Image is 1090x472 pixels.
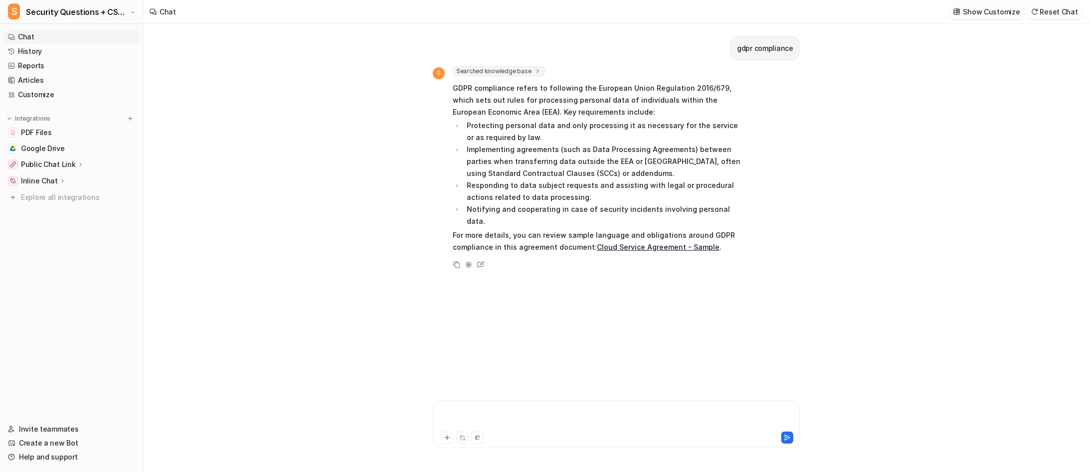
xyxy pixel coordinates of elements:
[4,126,139,140] a: PDF FilesPDF Files
[453,66,545,76] span: Searched knowledge base
[4,44,139,58] a: History
[21,159,76,169] p: Public Chat Link
[8,192,18,202] img: explore all integrations
[4,142,139,156] a: Google DriveGoogle Drive
[160,6,176,17] div: Chat
[1031,8,1038,15] img: reset
[4,30,139,44] a: Chat
[453,229,744,253] p: For more details, you can review sample language and obligations around GDPR compliance in this a...
[433,67,445,79] span: S
[127,115,134,122] img: menu_add.svg
[21,176,58,186] p: Inline Chat
[10,161,16,167] img: Public Chat Link
[15,115,50,123] p: Integrations
[4,88,139,102] a: Customize
[464,120,744,144] li: Protecting personal data and only processing it as necessary for the service or as required by law.
[4,450,139,464] a: Help and support
[953,8,960,15] img: customize
[4,422,139,436] a: Invite teammates
[4,59,139,73] a: Reports
[21,189,135,205] span: Explore all integrations
[26,5,128,19] span: Security Questions + CSA for eesel
[21,144,65,154] span: Google Drive
[10,178,16,184] img: Inline Chat
[464,144,744,179] li: Implementing agreements (such as Data Processing Agreements) between parties when transferring da...
[464,203,744,227] li: Notifying and cooperating in case of security incidents involving personal data.
[8,3,20,19] span: S
[963,6,1020,17] p: Show Customize
[10,130,16,136] img: PDF Files
[4,436,139,450] a: Create a new Bot
[4,73,139,87] a: Articles
[453,82,744,118] p: GDPR compliance refers to following the European Union Regulation 2016/679, which sets out rules ...
[21,128,51,138] span: PDF Files
[4,190,139,204] a: Explore all integrations
[4,114,53,124] button: Integrations
[1028,4,1082,19] button: Reset Chat
[737,42,793,54] p: gdpr compliance
[464,179,744,203] li: Responding to data subject requests and assisting with legal or procedural actions related to dat...
[10,146,16,152] img: Google Drive
[950,4,1024,19] button: Show Customize
[6,115,13,122] img: expand menu
[597,243,720,251] a: Cloud Service Agreement - Sample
